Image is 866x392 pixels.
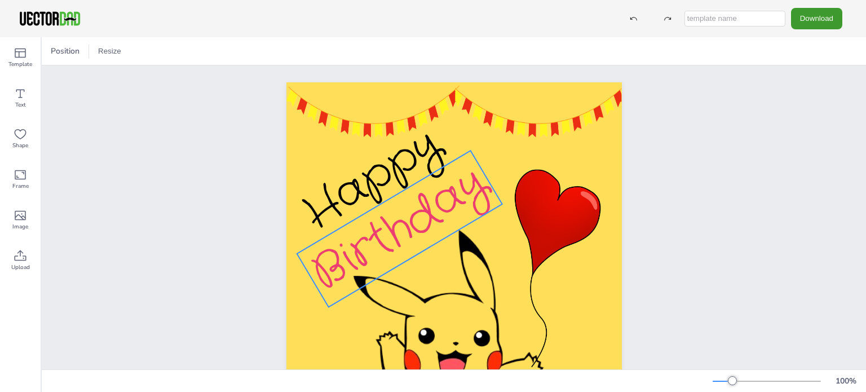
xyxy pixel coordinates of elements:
button: Resize [94,42,126,60]
span: Text [15,100,26,109]
div: 100 % [832,376,859,386]
span: Template [8,60,32,69]
img: VectorDad-1.png [18,10,82,27]
span: Happy [292,114,453,245]
button: Download [791,8,842,29]
span: Birthday [300,152,499,306]
span: Upload [11,263,30,272]
span: Shape [12,141,28,150]
input: template name [684,11,785,27]
span: Image [12,222,28,231]
span: Position [48,46,82,56]
span: Frame [12,182,29,191]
